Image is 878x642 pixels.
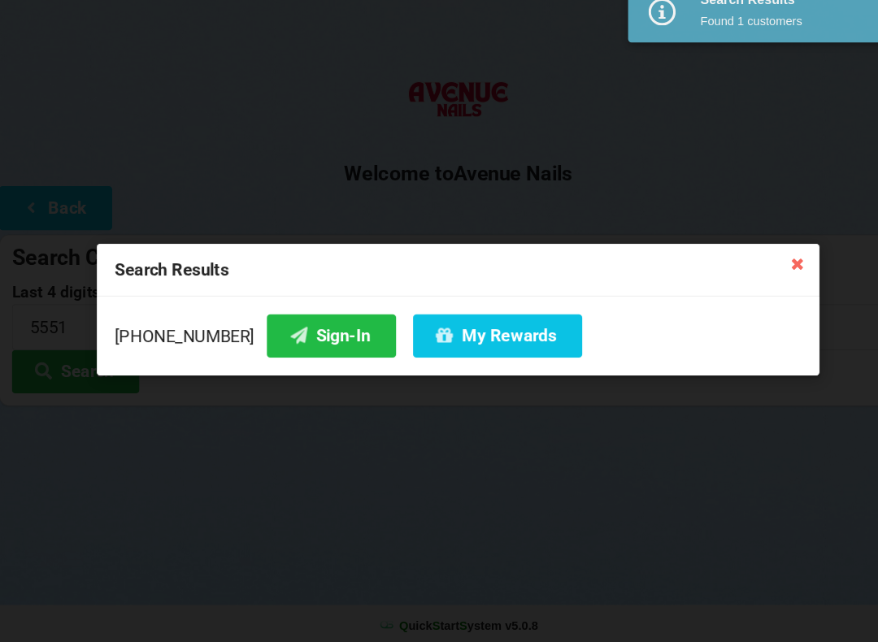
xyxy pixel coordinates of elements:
div: Found 1 customers [671,37,837,53]
div: Search Results [93,258,785,308]
button: My Rewards [396,325,558,367]
button: Sign-In [256,325,380,367]
div: [PHONE_NUMBER] [111,325,767,367]
div: Search Results [671,16,837,33]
